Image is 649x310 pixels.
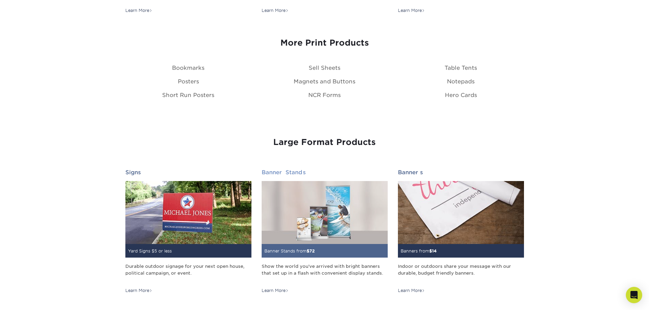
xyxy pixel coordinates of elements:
div: Show the world you've arrived with bright banners that set up in a flash with convenient display ... [262,263,388,283]
h2: Banners [398,169,524,176]
div: Indoor or outdoors share your message with our durable, budget friendly banners. [398,263,524,283]
a: Bookmarks [172,65,204,71]
div: Durable outdoor signage for your next open house, political campaign, or event. [125,263,251,283]
a: Magnets and Buttons [294,78,355,85]
a: Notepads [447,78,475,85]
div: Learn More [262,7,289,14]
a: NCR Forms [308,92,341,98]
div: Learn More [398,288,425,294]
h3: More Print Products [125,38,524,48]
div: Open Intercom Messenger [626,287,642,303]
a: Hero Cards [445,92,477,98]
small: Yard Signs $5 or less [128,248,172,254]
small: Banner Stands from [264,248,315,254]
a: Table Tents [445,65,477,71]
img: Signs [125,181,251,244]
h2: Banner Stands [262,169,388,176]
span: $ [307,248,309,254]
span: 14 [432,248,437,254]
small: Banners from [401,248,437,254]
div: Learn More [125,288,152,294]
a: Banner Stands Banner Stands from$72 Show the world you've arrived with bright banners that set up... [262,169,388,294]
div: Learn More [125,7,152,14]
h2: Signs [125,169,251,176]
h3: Large Format Products [125,137,524,147]
div: Learn More [262,288,289,294]
img: Banner Stands [262,181,388,244]
a: Sell Sheets [309,65,340,71]
div: Learn More [398,7,425,14]
a: Posters [178,78,199,85]
span: 72 [309,248,315,254]
a: Signs Yard Signs $5 or less Durable outdoor signage for your next open house, political campaign,... [125,169,251,294]
img: Banners [398,181,524,244]
span: $ [429,248,432,254]
a: Banners Banners from$14 Indoor or outdoors share your message with our durable, budget friendly b... [398,169,524,294]
a: Short Run Posters [162,92,214,98]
